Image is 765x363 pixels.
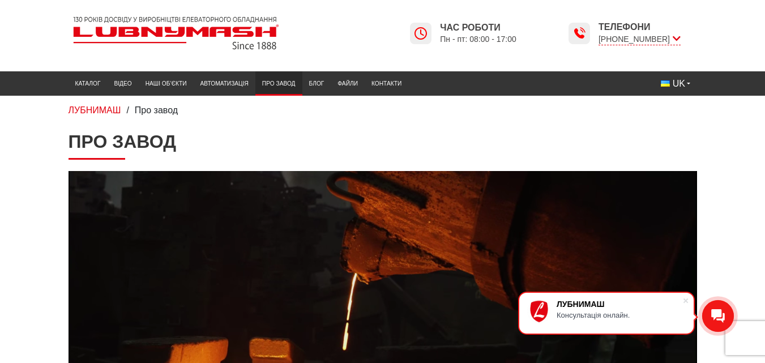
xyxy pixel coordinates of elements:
[599,21,681,33] span: Телефони
[557,311,682,319] div: Консультація онлайн.
[107,74,138,93] a: Відео
[440,34,516,45] span: Пн - пт: 08:00 - 17:00
[135,105,178,115] span: Про завод
[365,74,408,93] a: Контакти
[654,74,697,93] button: UK
[126,105,129,115] span: /
[69,131,697,159] h1: Про завод
[673,78,685,90] span: UK
[440,22,516,34] span: Час роботи
[255,74,302,93] a: Про завод
[572,27,586,40] img: Lubnymash time icon
[599,33,681,45] span: [PHONE_NUMBER]
[661,80,670,87] img: Українська
[302,74,331,93] a: Блог
[414,27,428,40] img: Lubnymash time icon
[557,300,682,309] div: ЛУБНИМАШ
[69,105,121,115] a: ЛУБНИМАШ
[331,74,365,93] a: Файли
[69,12,284,54] img: Lubnymash
[194,74,255,93] a: Автоматизація
[69,74,108,93] a: Каталог
[139,74,194,93] a: Наші об’єкти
